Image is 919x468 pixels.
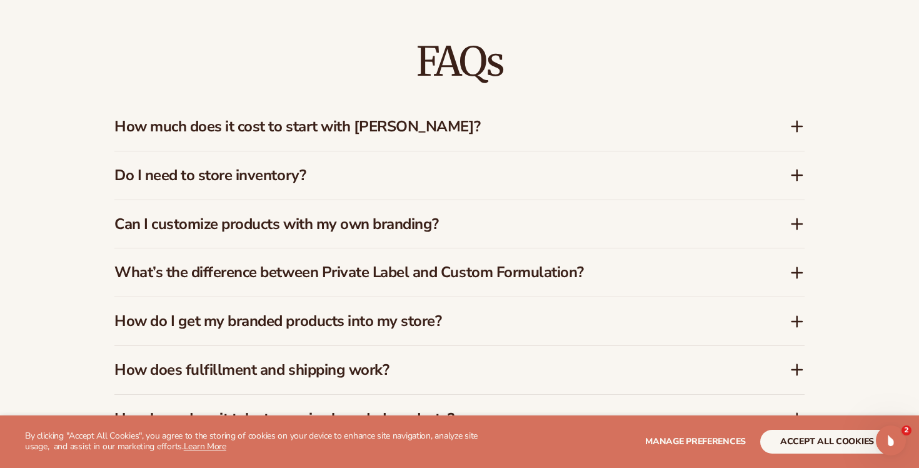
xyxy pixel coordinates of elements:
[114,215,752,233] h3: Can I customize products with my own branding?
[114,166,752,185] h3: Do I need to store inventory?
[876,425,906,455] iframe: Intercom live chat
[25,431,488,452] p: By clicking "Accept All Cookies", you agree to the storing of cookies on your device to enhance s...
[114,361,752,379] h3: How does fulfillment and shipping work?
[114,410,752,428] h3: How long does it take to receive branded products?
[114,118,752,136] h3: How much does it cost to start with [PERSON_NAME]?
[645,430,746,454] button: Manage preferences
[114,312,752,330] h3: How do I get my branded products into my store?
[114,41,805,83] h2: FAQs
[184,440,226,452] a: Learn More
[901,425,911,435] span: 2
[645,435,746,447] span: Manage preferences
[114,263,752,282] h3: What’s the difference between Private Label and Custom Formulation?
[760,430,894,454] button: accept all cookies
